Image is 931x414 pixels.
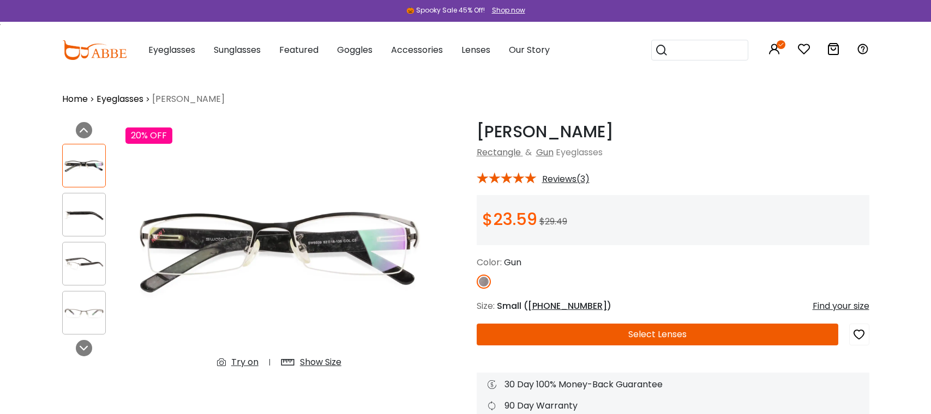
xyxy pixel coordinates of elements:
span: Color: [477,256,502,269]
span: Reviews(3) [542,174,590,184]
img: Flynn Gun Metal Eyeglasses , SpringHinges , NosePads Frames from ABBE Glasses [63,302,105,324]
img: Flynn Gun Metal Eyeglasses , SpringHinges , NosePads Frames from ABBE Glasses [125,122,433,378]
span: Size: [477,300,495,312]
div: Try on [231,356,259,369]
a: Shop now [486,5,525,15]
div: 90 Day Warranty [488,399,858,412]
a: Gun [536,146,554,159]
span: $29.49 [539,215,567,228]
img: Flynn Gun Metal Eyeglasses , SpringHinges , NosePads Frames from ABBE Glasses [63,155,105,176]
div: 30 Day 100% Money-Back Guarantee [488,378,858,391]
span: $23.59 [482,208,537,231]
a: Eyeglasses [97,93,143,106]
h1: [PERSON_NAME] [477,122,869,142]
img: Flynn Gun Metal Eyeglasses , SpringHinges , NosePads Frames from ABBE Glasses [63,253,105,275]
span: Featured [279,44,319,56]
span: Eyeglasses [556,146,603,159]
span: & [523,146,534,159]
span: Accessories [391,44,443,56]
span: Eyeglasses [148,44,195,56]
span: Our Story [509,44,550,56]
span: [PERSON_NAME] [152,93,225,106]
a: Rectangle [477,146,521,159]
img: Flynn Gun Metal Eyeglasses , SpringHinges , NosePads Frames from ABBE Glasses [63,204,105,226]
button: Select Lenses [477,324,838,345]
a: Home [62,93,88,106]
div: Shop now [492,5,525,15]
span: Small ( ) [497,300,611,312]
img: abbeglasses.com [62,40,127,60]
div: Find your size [813,300,869,313]
span: Goggles [337,44,373,56]
span: Sunglasses [214,44,261,56]
div: 20% OFF [125,127,172,144]
span: [PHONE_NUMBER] [528,300,607,312]
div: Show Size [300,356,341,369]
div: 🎃 Spooky Sale 45% Off! [406,5,485,15]
span: Lenses [461,44,490,56]
span: Gun [504,256,521,269]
